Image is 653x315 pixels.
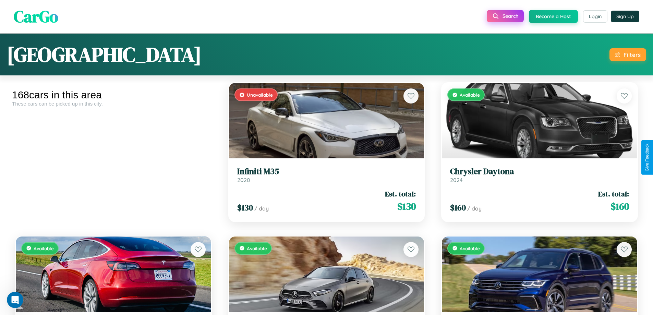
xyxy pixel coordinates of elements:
span: / day [254,205,269,212]
button: Sign Up [611,11,639,22]
a: Infiniti M352020 [237,167,416,183]
span: Available [247,245,267,251]
h3: Infiniti M35 [237,167,416,177]
a: Chrysler Daytona2024 [450,167,629,183]
span: Unavailable [247,92,273,98]
span: 2020 [237,177,250,183]
span: Available [34,245,54,251]
span: Est. total: [598,189,629,199]
span: $ 160 [610,199,629,213]
div: These cars can be picked up in this city. [12,101,215,107]
span: / day [467,205,482,212]
span: 2024 [450,177,463,183]
button: Filters [609,48,646,61]
span: Search [503,13,518,19]
button: Search [487,10,524,22]
div: Give Feedback [645,144,650,171]
iframe: Intercom live chat [7,292,23,308]
div: Filters [624,51,641,58]
span: Est. total: [385,189,416,199]
h1: [GEOGRAPHIC_DATA] [7,40,202,69]
span: $ 160 [450,202,466,213]
button: Become a Host [529,10,578,23]
span: $ 130 [397,199,416,213]
h3: Chrysler Daytona [450,167,629,177]
span: Available [460,92,480,98]
span: $ 130 [237,202,253,213]
span: Available [460,245,480,251]
button: Login [583,10,607,23]
span: CarGo [14,5,58,28]
div: 168 cars in this area [12,89,215,101]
